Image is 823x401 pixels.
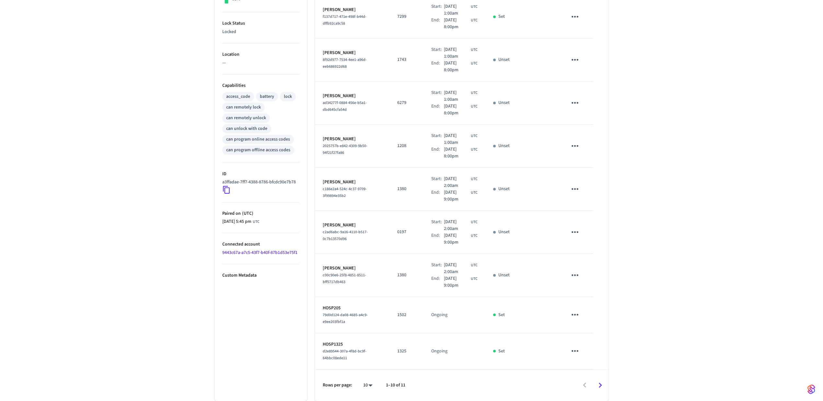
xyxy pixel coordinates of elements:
[444,176,469,189] span: [DATE] 2:00am
[323,186,367,199] span: c186e2a4-524c-4c37-9709-3f99894e35b2
[222,29,299,35] p: Locked
[471,90,478,96] span: UTC
[260,93,274,100] div: battery
[323,349,366,361] span: d2e89544-307a-4f8d-bc9f-64bbc08ede11
[498,56,510,63] p: Unset
[222,51,299,58] p: Location
[431,3,444,17] div: Start:
[222,179,296,186] p: a3ffadae-7ff7-4388-8786-bfcdc90e7b78
[498,312,505,318] p: Set
[444,275,478,289] div: UTC
[471,47,478,53] span: UTC
[323,382,352,389] p: Rows per page:
[323,341,382,348] p: HOSP1325
[444,60,478,74] div: UTC
[444,232,478,246] div: UTC
[444,89,469,103] span: [DATE] 1:00am
[471,133,478,139] span: UTC
[498,348,505,355] p: Set
[360,381,376,390] div: 10
[498,143,510,149] p: Unset
[253,219,260,225] span: UTC
[444,103,469,117] span: [DATE] 8:00pm
[471,104,478,109] span: UTC
[323,93,382,99] p: [PERSON_NAME]
[431,232,444,246] div: End:
[498,272,510,279] p: Unset
[431,89,444,103] div: Start:
[222,218,251,225] span: [DATE] 5:45 pm
[471,147,478,153] span: UTC
[444,189,469,203] span: [DATE] 9:00pm
[444,189,478,203] div: UTC
[431,146,444,160] div: End:
[397,13,416,20] p: 7299
[444,262,469,275] span: [DATE] 2:00am
[222,249,297,256] a: 9443c67a-a7c5-43f7-b40f-87b1d53e75f1
[222,82,299,89] p: Capabilities
[431,176,444,189] div: Start:
[431,46,444,60] div: Start:
[444,219,477,232] div: UTC
[323,265,382,272] p: [PERSON_NAME]
[323,305,382,312] p: HOSP205
[397,229,416,235] p: 0197
[323,179,382,186] p: [PERSON_NAME]
[386,382,405,389] p: 1–10 of 11
[226,125,267,132] div: can unlock with code
[498,13,505,20] p: Set
[423,333,485,370] td: Ongoing
[444,3,477,17] div: UTC
[444,146,478,160] div: UTC
[444,275,469,289] span: [DATE] 9:00pm
[444,132,477,146] div: UTC
[471,262,478,268] span: UTC
[444,176,477,189] div: UTC
[431,60,444,74] div: End:
[397,312,416,318] p: 1502
[444,132,469,146] span: [DATE] 1:00am
[593,378,608,393] button: Go to next page
[222,20,299,27] p: Lock Status
[323,100,367,112] span: ad34277f-0884-456e-b5a1-dbd645cfa54d
[397,143,416,149] p: 1208
[222,171,299,178] p: ID
[323,272,366,285] span: c00c90e6-25f8-4851-8511-bff5717db463
[431,275,444,289] div: End:
[397,272,416,279] p: 1380
[431,17,444,30] div: End:
[498,99,510,106] p: Unset
[397,186,416,192] p: 1380
[226,147,290,154] div: can program offline access codes
[471,176,478,182] span: UTC
[323,222,382,229] p: [PERSON_NAME]
[471,276,478,282] span: UTC
[431,189,444,203] div: End:
[323,312,368,325] span: 79d0d124-da08-4685-a4c9-e9ee203fbf1a
[444,17,469,30] span: [DATE] 8:00pm
[471,4,478,10] span: UTC
[323,143,367,155] span: 2025757b-e842-4309-9b50-94f21f27fa86
[222,241,299,248] p: Connected account
[444,103,478,117] div: UTC
[498,186,510,192] p: Unset
[444,219,469,232] span: [DATE] 2:00am
[431,103,444,117] div: End:
[222,210,299,217] p: Paired on
[323,6,382,13] p: [PERSON_NAME]
[807,384,815,395] img: SeamLogoGradient.69752ec5.svg
[323,50,382,56] p: [PERSON_NAME]
[323,229,368,242] span: c2ad6abc-9a16-4110-b517-0c7b13570d96
[423,297,485,333] td: Ongoing
[222,60,299,66] p: —
[431,132,444,146] div: Start:
[222,218,260,225] div: UTC
[444,60,469,74] span: [DATE] 8:00pm
[471,219,478,225] span: UTC
[222,272,299,279] p: Custom Metadata
[323,57,367,69] span: 8f92d977-7534-4ee1-a96d-eeb686922d68
[226,115,266,121] div: can remotely unlock
[397,348,416,355] p: 1325
[498,229,510,235] p: Unset
[444,146,469,160] span: [DATE] 8:00pm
